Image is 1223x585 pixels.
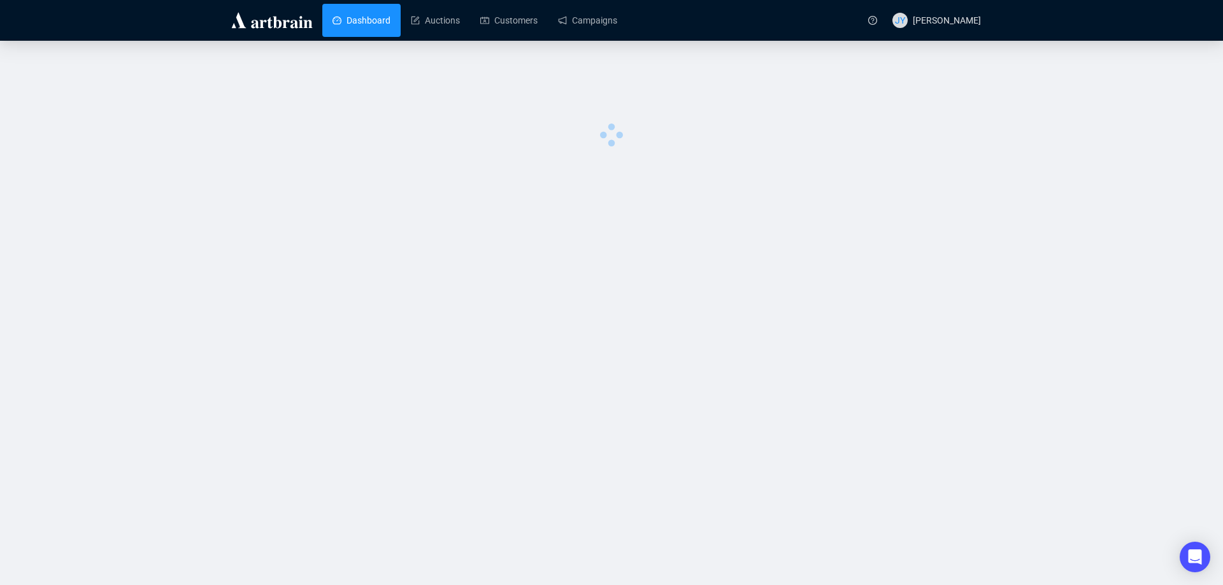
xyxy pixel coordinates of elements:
div: Open Intercom Messenger [1180,542,1210,572]
a: Auctions [411,4,460,37]
span: question-circle [868,16,877,25]
span: [PERSON_NAME] [913,15,981,25]
a: Campaigns [558,4,617,37]
span: JY [895,13,905,27]
a: Dashboard [333,4,390,37]
img: logo [229,10,315,31]
a: Customers [480,4,538,37]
